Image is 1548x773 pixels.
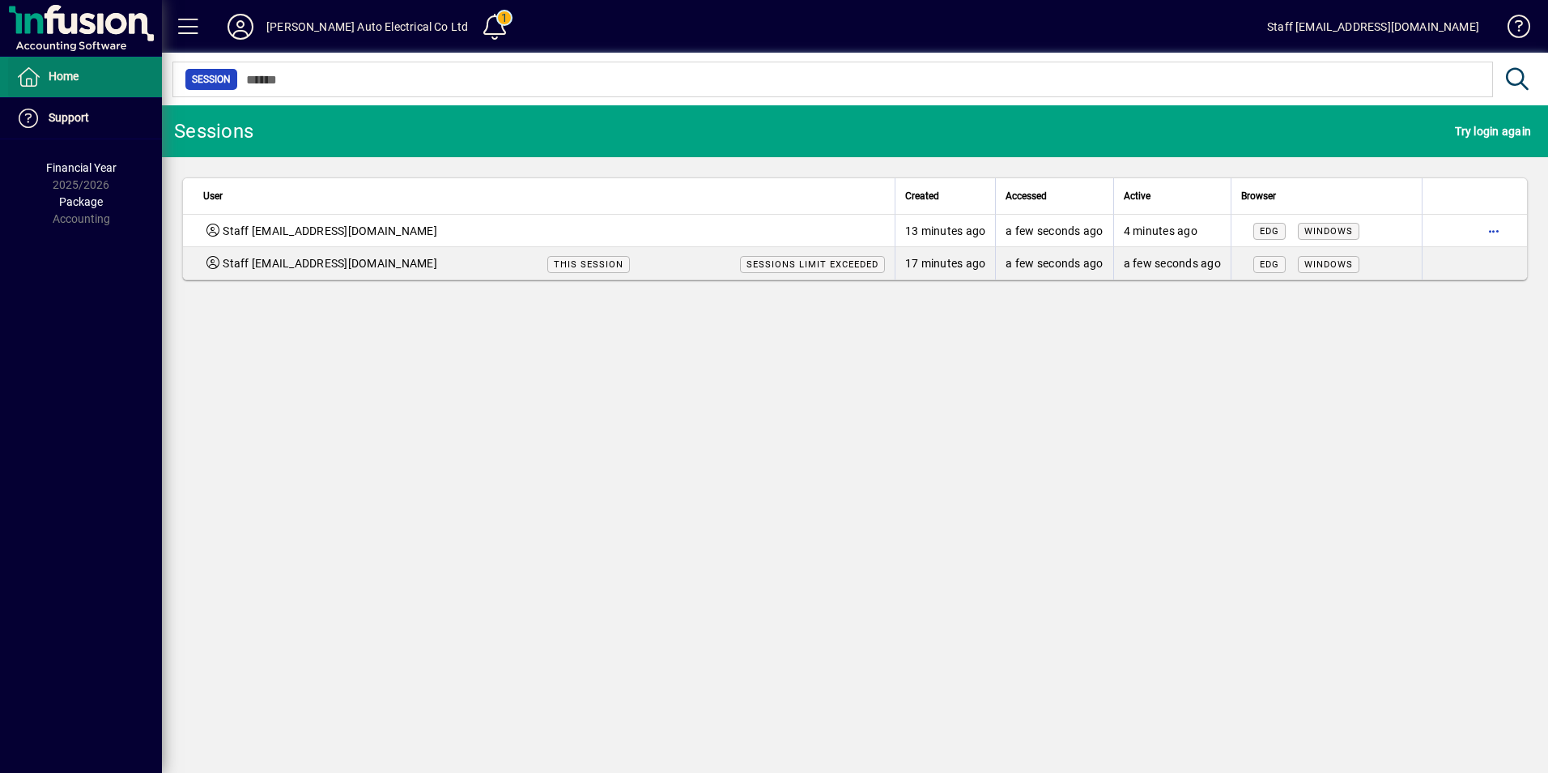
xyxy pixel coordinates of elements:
[1124,187,1150,205] span: Active
[895,247,996,280] td: 17 minutes ago
[1267,14,1479,40] div: Staff [EMAIL_ADDRESS][DOMAIN_NAME]
[203,187,223,205] span: User
[1304,226,1353,237] span: Windows
[1455,118,1531,144] span: Try login again
[995,215,1112,247] td: a few seconds ago
[995,247,1112,280] td: a few seconds ago
[8,57,162,97] a: Home
[1260,226,1279,237] span: Edg
[46,161,117,174] span: Financial Year
[266,14,468,40] div: [PERSON_NAME] Auto Electrical Co Ltd
[8,98,162,139] a: Support
[554,259,623,270] span: This session
[223,255,437,272] span: Staff [EMAIL_ADDRESS][DOMAIN_NAME]
[1241,187,1276,205] span: Browser
[215,12,266,41] button: Profile
[192,71,231,88] span: Session
[223,223,437,239] span: Staff [EMAIL_ADDRESS][DOMAIN_NAME]
[1260,259,1279,270] span: Edg
[174,118,253,144] div: Sessions
[1495,3,1528,56] a: Knowledge Base
[1304,259,1353,270] span: Windows
[1241,222,1412,239] div: Mozilla/5.0 (Windows NT 10.0; Win64; x64) AppleWebKit/537.36 (KHTML, like Gecko) Chrome/139.0.0.0...
[1113,215,1231,247] td: 4 minutes ago
[746,259,878,270] span: Sessions limit exceeded
[895,215,996,247] td: 13 minutes ago
[1481,218,1507,244] button: More options
[905,187,939,205] span: Created
[1241,255,1412,272] div: Mozilla/5.0 (Windows NT 10.0; Win64; x64) AppleWebKit/537.36 (KHTML, like Gecko) Chrome/139.0.0.0...
[1451,117,1535,146] button: Try login again
[49,111,89,124] span: Support
[1113,247,1231,280] td: a few seconds ago
[49,70,79,83] span: Home
[59,195,103,208] span: Package
[1006,187,1047,205] span: Accessed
